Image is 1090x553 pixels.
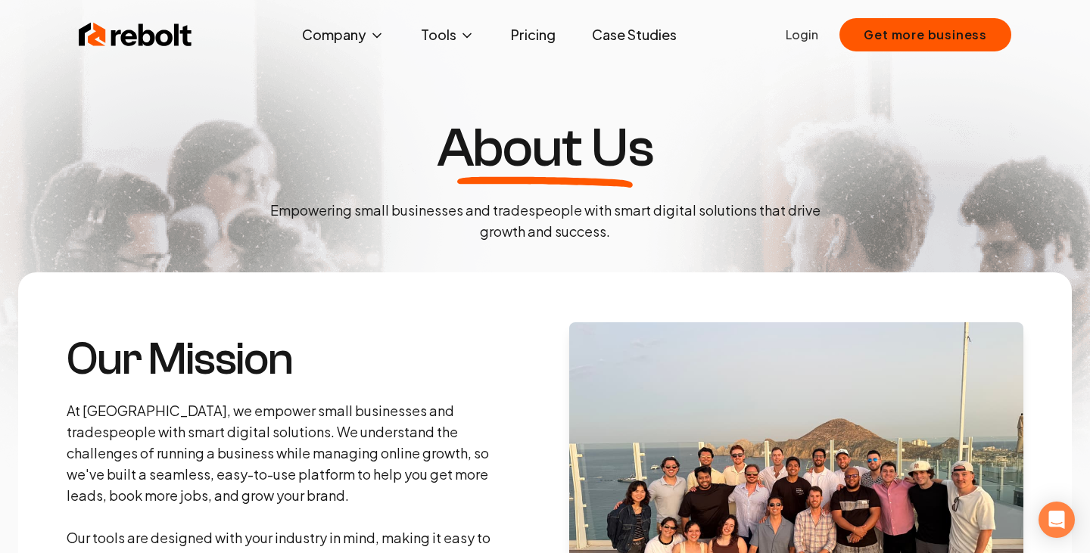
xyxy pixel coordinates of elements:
a: Case Studies [580,20,689,50]
a: Login [786,26,818,44]
a: Pricing [499,20,568,50]
h1: About Us [437,121,653,176]
button: Tools [409,20,487,50]
h3: Our Mission [67,337,503,382]
div: Open Intercom Messenger [1039,502,1075,538]
button: Company [290,20,397,50]
p: Empowering small businesses and tradespeople with smart digital solutions that drive growth and s... [257,200,833,242]
img: Rebolt Logo [79,20,192,50]
button: Get more business [839,18,1011,51]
